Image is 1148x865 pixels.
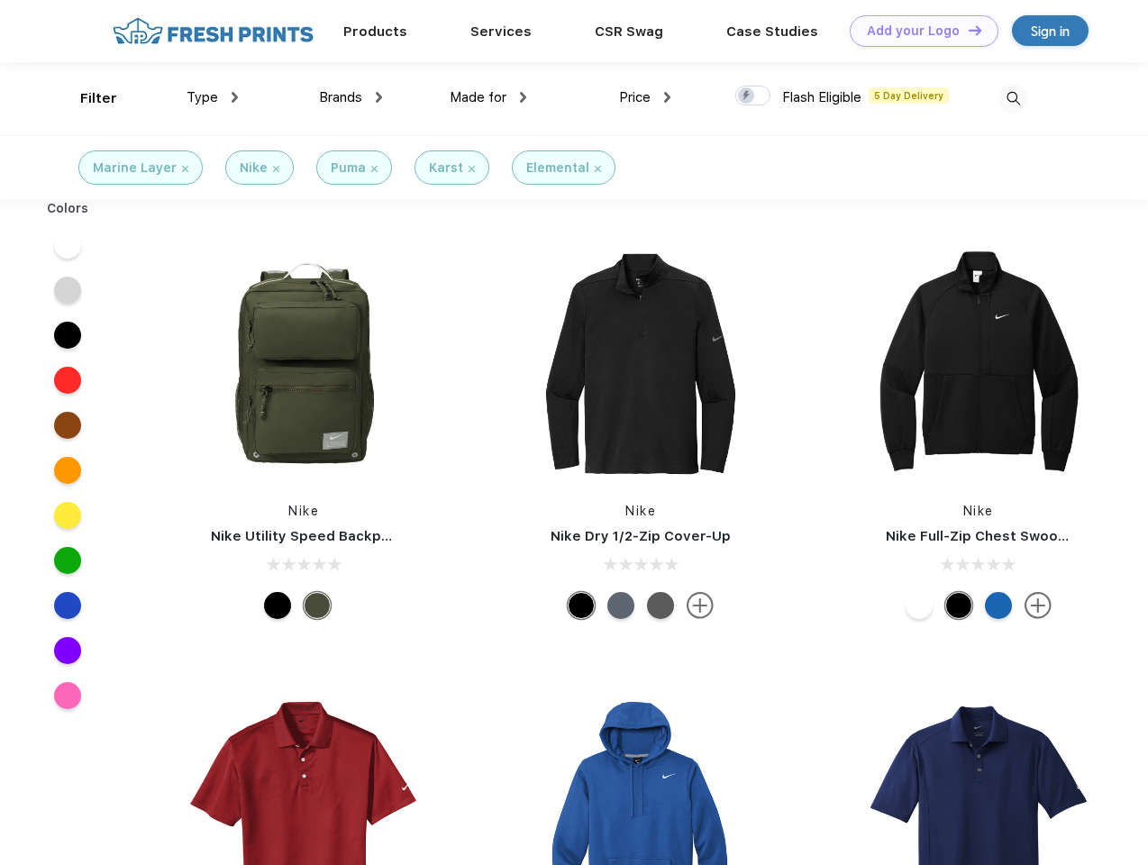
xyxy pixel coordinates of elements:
img: filter_cancel.svg [595,166,601,172]
div: Marine Layer [93,159,177,178]
div: Elemental [526,159,589,178]
span: Brands [319,89,362,105]
img: filter_cancel.svg [371,166,378,172]
a: Nike Full-Zip Chest Swoosh Jacket [886,528,1125,544]
span: Flash Eligible [782,89,861,105]
div: White [906,592,933,619]
img: func=resize&h=266 [521,244,761,484]
div: Colors [33,199,103,218]
img: dropdown.png [520,92,526,103]
img: func=resize&h=266 [184,244,424,484]
a: Nike Utility Speed Backpack [211,528,405,544]
a: CSR Swag [595,23,663,40]
a: Nike [625,504,656,518]
div: Navy Heather [607,592,634,619]
img: filter_cancel.svg [182,166,188,172]
div: Royal [985,592,1012,619]
img: filter_cancel.svg [469,166,475,172]
img: func=resize&h=266 [859,244,1098,484]
a: Products [343,23,407,40]
img: fo%20logo%202.webp [107,15,319,47]
div: Filter [80,88,117,109]
div: Black [264,592,291,619]
div: Nike [240,159,268,178]
a: Nike [963,504,994,518]
img: filter_cancel.svg [273,166,279,172]
a: Sign in [1012,15,1089,46]
div: Sign in [1031,21,1070,41]
div: Black [945,592,972,619]
div: Puma [331,159,366,178]
img: dropdown.png [232,92,238,103]
span: Price [619,89,651,105]
span: 5 Day Delivery [869,87,949,104]
a: Nike Dry 1/2-Zip Cover-Up [551,528,731,544]
span: Type [187,89,218,105]
img: dropdown.png [664,92,670,103]
span: Made for [450,89,506,105]
img: more.svg [1025,592,1052,619]
img: desktop_search.svg [998,84,1028,114]
a: Services [470,23,532,40]
img: DT [969,25,981,35]
div: Black [568,592,595,619]
div: Cargo Khaki [304,592,331,619]
img: dropdown.png [376,92,382,103]
div: Black Heather [647,592,674,619]
div: Add your Logo [867,23,960,39]
div: Karst [429,159,463,178]
img: more.svg [687,592,714,619]
a: Nike [288,504,319,518]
